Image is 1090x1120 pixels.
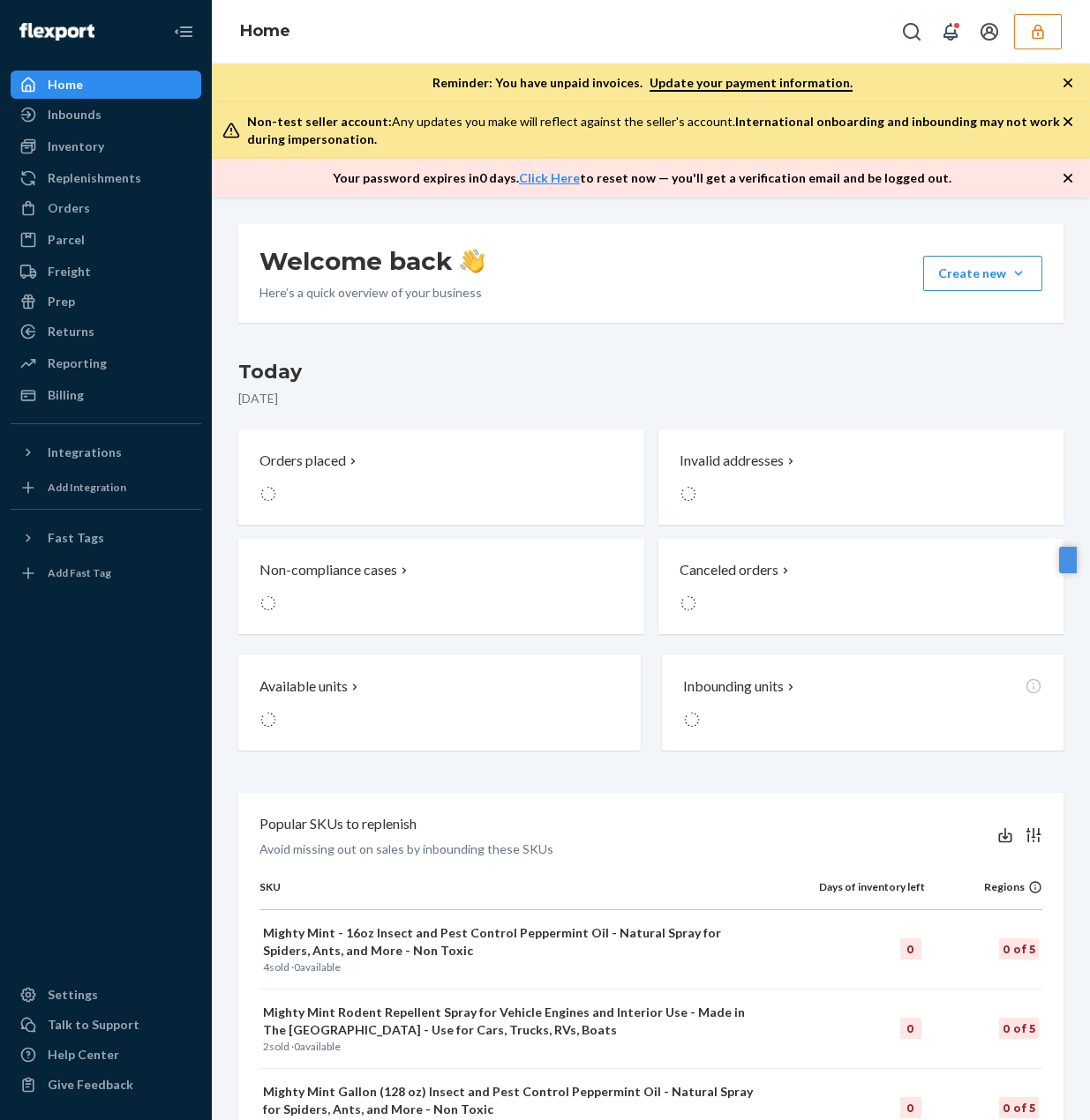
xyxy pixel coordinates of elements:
img: Flexport logo [19,23,94,41]
p: sold · available [263,959,765,974]
a: Parcel [11,226,201,254]
h3: Today [238,358,1064,386]
a: Add Fast Tag [11,559,201,587]
h1: Welcome back [259,245,485,277]
a: Settings [11,981,201,1009]
p: Available units [259,676,348,697]
a: Returns [11,317,201,346]
button: Available units [238,655,641,750]
th: SKU [259,879,769,909]
div: Add Fast Tag [48,565,111,580]
p: Orders placed [259,451,346,471]
button: Non-compliance cases [238,539,644,634]
button: Create new [923,256,1042,291]
a: Billing [11,381,201,409]
a: Inventory [11,132,201,161]
button: Canceled orders [658,539,1064,634]
a: Add Integration [11,474,201,502]
button: Talk to Support [11,1011,201,1039]
span: 0 [294,1040,300,1053]
div: 0 [900,938,921,959]
a: Home [240,21,290,41]
button: Invalid addresses [658,429,1064,525]
div: Home [48,76,83,93]
div: Inventory [48,138,104,155]
p: Your password expires in 0 days . to reset now — you'll get a verification email and be logged out. [333,169,951,187]
a: Home [11,71,201,99]
div: Returns [48,323,94,340]
a: Help Center [11,1041,201,1069]
p: Reminder: You have unpaid invoices. [432,74,853,92]
ol: breadcrumbs [226,6,304,57]
span: 0 [294,960,300,974]
p: sold · available [263,1039,765,1054]
div: Settings [48,986,98,1004]
div: Inbounds [48,106,101,123]
a: Orders [11,194,201,222]
div: Help Center [48,1046,119,1064]
button: Give Feedback [11,1071,201,1099]
div: 0 of 5 [999,1097,1039,1118]
span: 4 [263,960,269,974]
div: Reporting [48,355,107,372]
img: hand-wave emoji [460,249,485,273]
div: Billing [48,386,84,404]
div: Add Integration [48,480,126,495]
p: Canceled orders [680,560,778,580]
p: Here’s a quick overview of your business [259,284,485,302]
p: Invalid addresses [680,451,784,471]
p: Mighty Mint Rodent Repellent Spray for Vehicle Engines and Interior Use - Made in The [GEOGRAPHIC... [263,1004,765,1039]
button: Fast Tags [11,524,201,552]
div: 0 [900,1097,921,1118]
div: 0 [900,1018,921,1039]
button: Close Navigation [166,14,201,49]
div: Integrations [48,444,122,461]
p: Non-compliance cases [259,560,397,580]
p: Popular SKUs to replenish [259,814,417,834]
span: Non-test seller account: [247,114,392,129]
div: Fast Tags [48,529,104,547]
button: Open account menu [972,14,1007,49]
a: Freight [11,258,201,286]
div: Any updates you make will reflect against the seller's account. [247,113,1062,148]
button: Open notifications [933,14,968,49]
span: 2 [263,1040,269,1053]
p: Mighty Mint - 16oz Insect and Pest Control Peppermint Oil - Natural Spray for Spiders, Ants, and ... [263,924,765,959]
p: Mighty Mint Gallon (128 oz) Insect and Pest Control Peppermint Oil - Natural Spray for Spiders, A... [263,1083,765,1118]
a: Replenishments [11,164,201,192]
div: Regions [925,879,1042,894]
div: Give Feedback [48,1076,133,1094]
a: Update your payment information. [650,75,853,92]
p: Inbounding units [683,676,784,697]
a: Inbounds [11,101,201,129]
button: Integrations [11,438,201,467]
p: [DATE] [238,390,1064,407]
div: Freight [48,263,91,280]
p: Avoid missing out on sales by inbounding these SKUs [259,840,553,858]
a: Reporting [11,349,201,377]
div: Prep [48,293,75,310]
div: Talk to Support [48,1016,139,1034]
div: Parcel [48,231,85,249]
div: Orders [48,199,90,217]
button: Open Search Box [894,14,929,49]
div: 0 of 5 [999,1018,1039,1039]
a: Prep [11,287,201,316]
a: Click Here [519,170,580,185]
button: Orders placed [238,429,644,525]
button: Inbounding units [662,655,1064,750]
div: Replenishments [48,169,141,187]
div: 0 of 5 [999,938,1039,959]
th: Days of inventory left [769,879,925,909]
